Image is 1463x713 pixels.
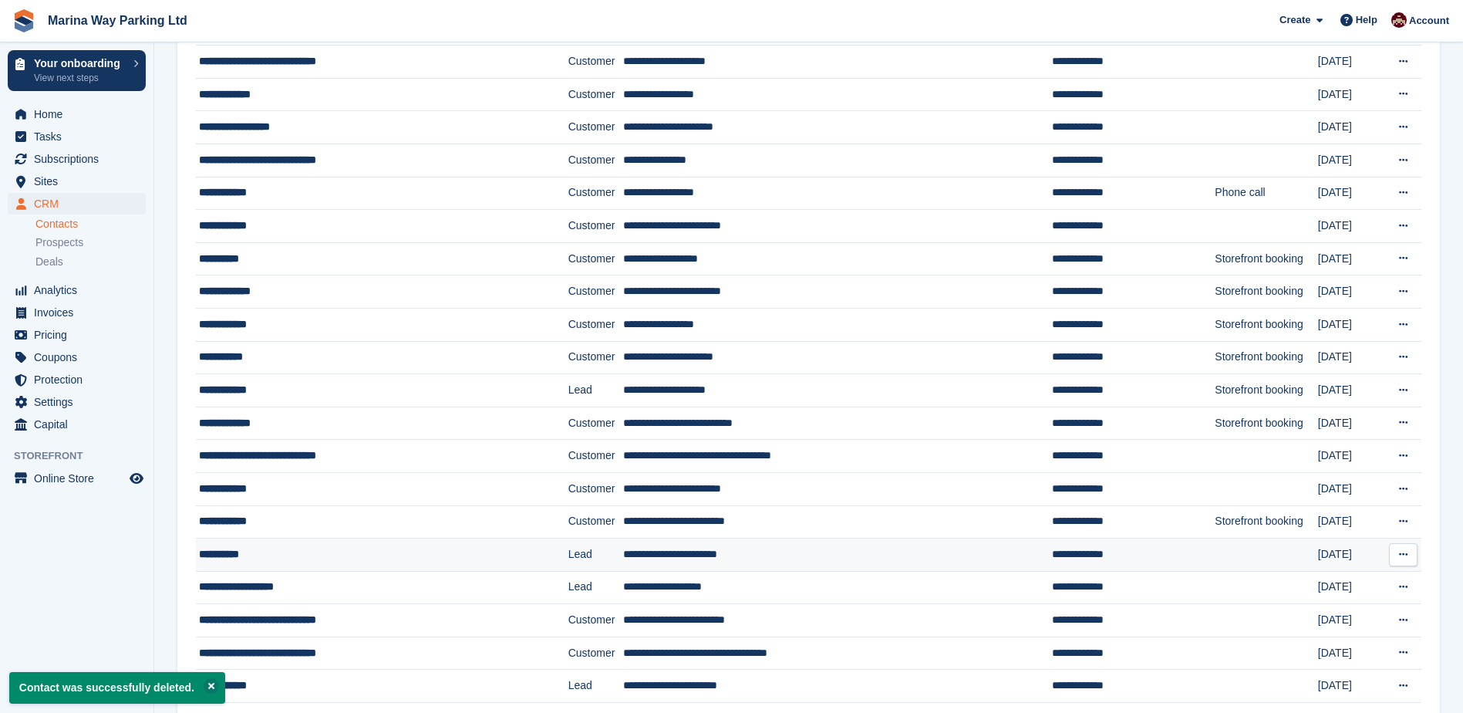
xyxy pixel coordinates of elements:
span: Home [34,103,126,125]
td: Storefront booking [1215,341,1317,374]
td: Lead [568,571,623,604]
td: Customer [568,407,623,440]
td: [DATE] [1318,46,1384,79]
a: menu [8,346,146,368]
td: Customer [568,111,623,144]
td: Customer [568,472,623,505]
a: Your onboarding View next steps [8,50,146,91]
a: Deals [35,254,146,270]
td: Storefront booking [1215,242,1317,275]
td: Lead [568,670,623,703]
td: Storefront booking [1215,374,1317,407]
td: Lead [568,374,623,407]
td: Customer [568,604,623,637]
span: Capital [34,414,126,435]
td: Storefront booking [1215,308,1317,341]
td: [DATE] [1318,341,1384,374]
span: CRM [34,193,126,215]
td: Customer [568,341,623,374]
td: Storefront booking [1215,407,1317,440]
td: [DATE] [1318,374,1384,407]
td: Customer [568,440,623,473]
td: Customer [568,505,623,539]
span: Invoices [34,302,126,323]
a: menu [8,148,146,170]
td: Customer [568,308,623,341]
td: [DATE] [1318,177,1384,210]
span: Create [1279,12,1310,28]
a: menu [8,126,146,147]
span: Subscriptions [34,148,126,170]
a: Preview store [127,469,146,488]
a: Contacts [35,217,146,231]
td: [DATE] [1318,604,1384,637]
p: View next steps [34,71,126,85]
span: Help [1356,12,1377,28]
a: menu [8,324,146,346]
td: [DATE] [1318,571,1384,604]
td: [DATE] [1318,637,1384,670]
td: Customer [568,144,623,177]
p: Contact was successfully deleted. [9,672,225,704]
td: [DATE] [1318,78,1384,111]
a: menu [8,302,146,323]
td: Customer [568,210,623,243]
a: menu [8,193,146,215]
td: Customer [568,46,623,79]
td: Customer [568,275,623,309]
span: Tasks [34,126,126,147]
td: Customer [568,177,623,210]
td: [DATE] [1318,670,1384,703]
a: Marina Way Parking Ltd [42,8,194,33]
td: Storefront booking [1215,505,1317,539]
a: menu [8,279,146,301]
span: Settings [34,391,126,413]
td: Customer [568,637,623,670]
td: Lead [568,539,623,572]
td: [DATE] [1318,440,1384,473]
td: [DATE] [1318,144,1384,177]
td: [DATE] [1318,275,1384,309]
td: [DATE] [1318,505,1384,539]
p: Your onboarding [34,58,126,69]
a: menu [8,414,146,435]
span: Online Store [34,468,126,489]
span: Coupons [34,346,126,368]
td: Phone call [1215,177,1317,210]
a: menu [8,171,146,192]
span: Deals [35,255,63,269]
td: Storefront booking [1215,275,1317,309]
td: [DATE] [1318,539,1384,572]
span: Sites [34,171,126,192]
span: Analytics [34,279,126,301]
img: Daniel Finn [1391,12,1407,28]
a: menu [8,103,146,125]
td: [DATE] [1318,242,1384,275]
span: Prospects [35,235,83,250]
td: [DATE] [1318,210,1384,243]
td: Customer [568,242,623,275]
td: [DATE] [1318,407,1384,440]
a: Prospects [35,235,146,251]
a: menu [8,391,146,413]
a: menu [8,369,146,390]
span: Storefront [14,448,153,464]
td: [DATE] [1318,472,1384,505]
span: Pricing [34,324,126,346]
td: [DATE] [1318,111,1384,144]
a: menu [8,468,146,489]
span: Protection [34,369,126,390]
td: Customer [568,78,623,111]
td: [DATE] [1318,308,1384,341]
img: stora-icon-8386f47178a22dfd0bd8f6a31ec36ba5ce8667c1dd55bd0f319d3a0aa187defe.svg [12,9,35,32]
span: Account [1409,13,1449,29]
